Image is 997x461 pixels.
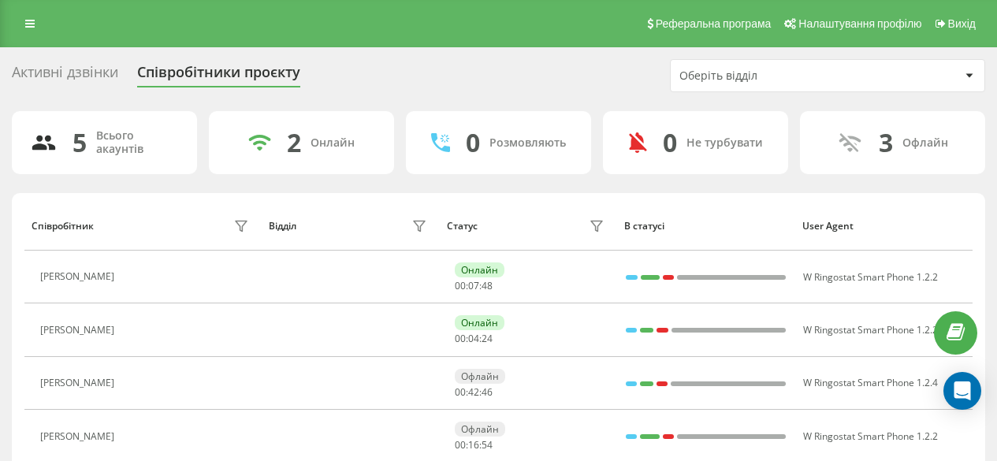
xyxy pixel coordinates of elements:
[73,128,87,158] div: 5
[455,332,466,345] span: 00
[466,128,480,158] div: 0
[679,69,868,83] div: Оберіть відділ
[455,279,466,292] span: 00
[902,136,948,150] div: Офлайн
[455,333,493,344] div: : :
[455,440,493,451] div: : :
[686,136,763,150] div: Не турбувати
[948,17,976,30] span: Вихід
[468,332,479,345] span: 04
[287,128,301,158] div: 2
[12,64,118,88] div: Активні дзвінки
[943,372,981,410] div: Open Intercom Messenger
[482,438,493,452] span: 54
[455,438,466,452] span: 00
[311,136,355,150] div: Онлайн
[40,431,118,442] div: [PERSON_NAME]
[32,221,94,232] div: Співробітник
[96,129,178,156] div: Всього акаунтів
[482,385,493,399] span: 46
[468,438,479,452] span: 16
[803,429,938,443] span: W Ringostat Smart Phone 1.2.2
[482,279,493,292] span: 48
[269,221,296,232] div: Відділ
[455,262,504,277] div: Онлайн
[663,128,677,158] div: 0
[489,136,566,150] div: Розмовляють
[447,221,478,232] div: Статус
[468,279,479,292] span: 07
[802,221,965,232] div: User Agent
[137,64,300,88] div: Співробітники проєкту
[798,17,921,30] span: Налаштування профілю
[40,271,118,282] div: [PERSON_NAME]
[803,270,938,284] span: W Ringostat Smart Phone 1.2.2
[879,128,893,158] div: 3
[482,332,493,345] span: 24
[455,387,493,398] div: : :
[803,376,938,389] span: W Ringostat Smart Phone 1.2.4
[455,281,493,292] div: : :
[455,422,505,437] div: Офлайн
[455,369,505,384] div: Офлайн
[40,377,118,389] div: [PERSON_NAME]
[803,323,938,336] span: W Ringostat Smart Phone 1.2.2
[455,315,504,330] div: Онлайн
[455,385,466,399] span: 00
[624,221,787,232] div: В статусі
[468,385,479,399] span: 42
[40,325,118,336] div: [PERSON_NAME]
[656,17,772,30] span: Реферальна програма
